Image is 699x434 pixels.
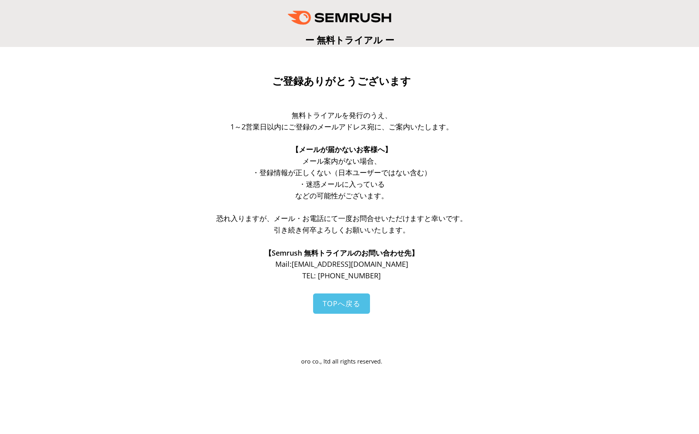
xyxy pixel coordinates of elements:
[313,293,370,314] a: TOPへ戻る
[301,358,382,365] span: oro co., ltd all rights reserved.
[216,213,467,223] span: 恐れ入りますが、メール・お電話にて一度お問合せいただけますと幸いです。
[230,122,453,131] span: 1～2営業日以内にご登録のメールアドレス宛に、ご案内いたします。
[265,248,419,258] span: 【Semrush 無料トライアルのお問い合わせ先】
[323,299,360,308] span: TOPへ戻る
[295,191,388,200] span: などの可能性がございます。
[274,225,410,235] span: 引き続き何卒よろしくお願いいたします。
[292,145,392,154] span: 【メールが届かないお客様へ】
[275,259,408,269] span: Mail: [EMAIL_ADDRESS][DOMAIN_NAME]
[302,156,381,166] span: メール案内がない場合、
[299,179,385,189] span: ・迷惑メールに入っている
[305,33,394,46] span: ー 無料トライアル ー
[292,110,392,120] span: 無料トライアルを発行のうえ、
[272,75,411,87] span: ご登録ありがとうございます
[252,168,431,177] span: ・登録情報が正しくない（日本ユーザーではない含む）
[302,271,381,280] span: TEL: [PHONE_NUMBER]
